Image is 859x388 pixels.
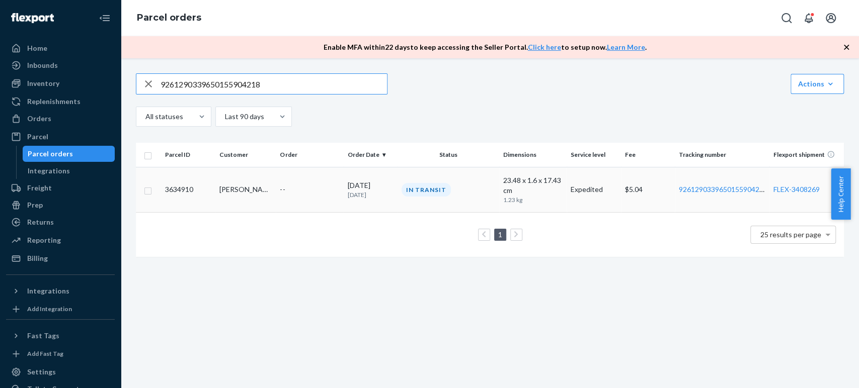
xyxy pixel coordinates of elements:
[23,146,115,162] a: Parcel orders
[679,185,767,193] a: 9261290339650155904218
[23,163,115,179] a: Integrations
[27,253,48,263] div: Billing
[402,183,451,197] div: In Transit
[528,43,561,51] a: Click here
[6,57,115,73] a: Inbounds
[776,8,797,28] button: Open Search Box
[27,286,69,296] div: Integrations
[769,143,844,167] th: Flexport shipment
[27,183,52,193] div: Freight
[324,42,647,52] p: Enable MFA within 22 days to keep accessing the Seller Portal. to setup now. .
[6,180,115,196] a: Freight
[27,78,59,88] div: Inventory
[760,230,821,239] span: 25 results per page
[6,250,115,266] a: Billing
[799,8,819,28] button: Open notifications
[165,184,211,195] p: 3634910
[398,143,499,167] th: Status
[6,111,115,127] a: Orders
[791,74,844,94] button: Actions
[348,180,394,190] p: [DATE]
[571,184,616,195] p: Expedited
[144,112,145,122] input: All statuses
[219,184,272,195] div: [PERSON_NAME]
[280,184,339,195] div: --
[675,143,769,167] th: Tracking number
[276,143,343,167] th: Order
[6,129,115,145] a: Parcel
[27,367,56,377] div: Settings
[348,190,394,199] p: [DATE]
[129,4,209,33] ol: breadcrumbs
[28,166,70,176] div: Integrations
[6,232,115,248] a: Reporting
[161,143,215,167] th: Parcel ID
[95,8,115,28] button: Close Navigation
[137,12,201,23] a: Parcel orders
[503,175,563,196] div: 23.48 x 1.6 x 17.43 cm
[6,303,115,315] a: Add Integration
[27,43,47,53] div: Home
[27,217,54,227] div: Returns
[6,197,115,213] a: Prep
[27,96,81,107] div: Replenishments
[6,283,115,299] button: Integrations
[161,74,387,94] input: Search parcels
[27,331,59,341] div: Fast Tags
[6,328,115,344] button: Fast Tags
[27,132,48,142] div: Parcel
[27,235,61,245] div: Reporting
[621,143,675,167] th: Fee
[6,348,115,360] a: Add Fast Tag
[496,230,504,239] a: Page 1 is your current page
[6,75,115,91] a: Inventory
[27,200,43,210] div: Prep
[6,40,115,56] a: Home
[773,185,820,193] a: FLEX-3408269
[27,60,58,70] div: Inbounds
[28,149,73,159] div: Parcel orders
[344,143,398,167] th: Order Date
[798,79,836,89] div: Actions
[6,214,115,230] a: Returns
[27,349,63,358] div: Add Fast Tag
[6,364,115,380] a: Settings
[27,305,72,313] div: Add Integration
[831,168,850,220] button: Help Center
[625,184,671,195] p: $ 5.04
[499,143,567,167] th: Dimensions
[215,143,276,167] th: Customer
[11,13,54,23] img: Flexport logo
[6,93,115,110] a: Replenishments
[821,8,841,28] button: Open account menu
[503,196,539,204] p: 1.23 kg
[27,114,51,124] div: Orders
[224,112,225,122] input: Last 90 days
[567,143,620,167] th: Service level
[607,43,645,51] a: Learn More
